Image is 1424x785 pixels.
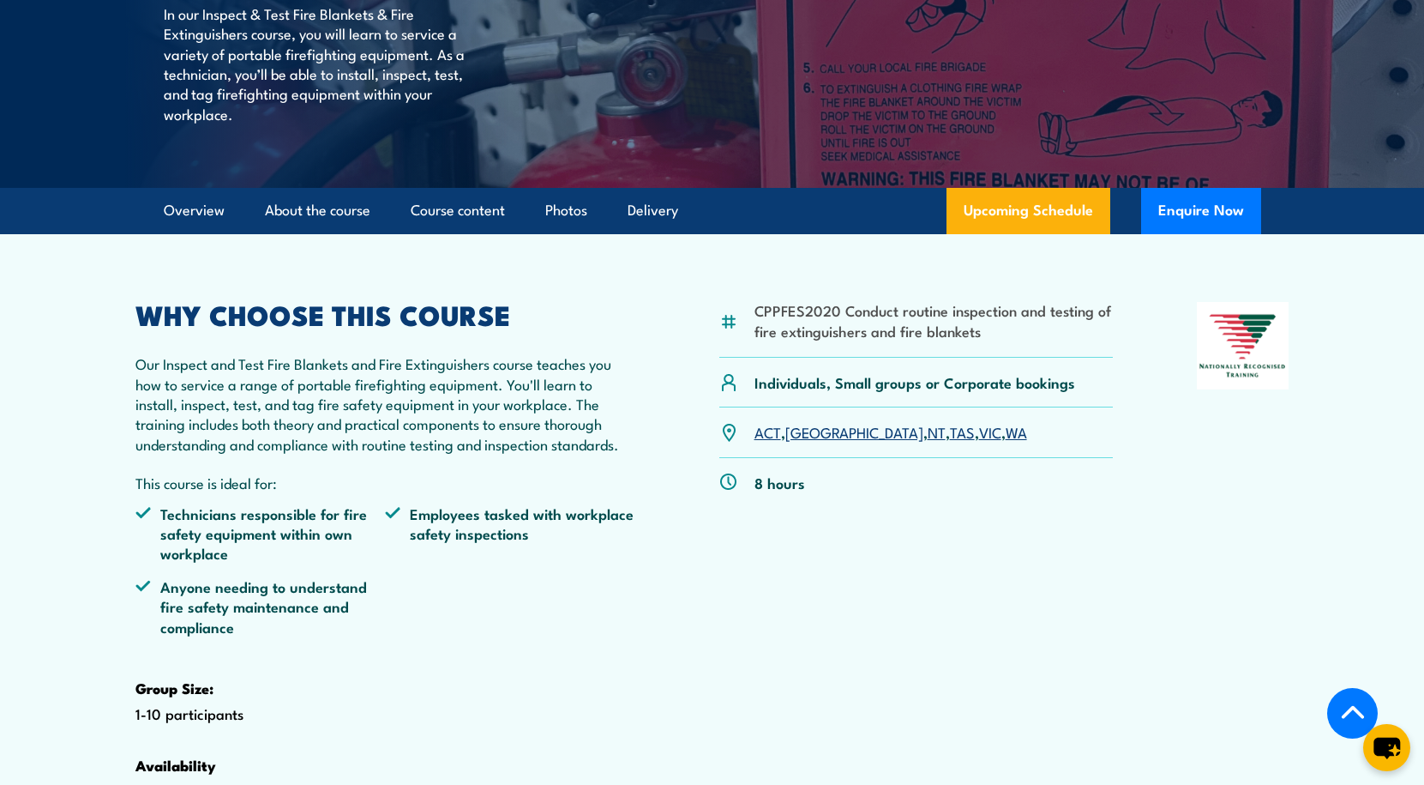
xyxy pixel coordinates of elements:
a: VIC [979,421,1001,442]
button: chat-button [1363,724,1410,771]
strong: Group Size: [135,677,213,699]
li: Technicians responsible for fire safety equipment within own workplace [135,504,386,564]
p: This course is ideal for: [135,473,636,492]
a: Overview [164,188,225,233]
p: 8 hours [754,473,805,492]
a: Course content [411,188,505,233]
li: Employees tasked with workplace safety inspections [385,504,635,564]
button: Enquire Now [1141,188,1261,234]
a: NT [928,421,946,442]
p: Our Inspect and Test Fire Blankets and Fire Extinguishers course teaches you how to service a ran... [135,353,636,454]
a: [GEOGRAPHIC_DATA] [785,421,923,442]
strong: Availability [135,754,216,776]
h2: WHY CHOOSE THIS COURSE [135,302,636,326]
a: Upcoming Schedule [946,188,1110,234]
a: Delivery [628,188,678,233]
a: TAS [950,421,975,442]
p: In our Inspect & Test Fire Blankets & Fire Extinguishers course, you will learn to service a vari... [164,3,477,124]
p: Individuals, Small groups or Corporate bookings [754,372,1075,392]
a: WA [1006,421,1027,442]
img: Nationally Recognised Training logo. [1197,302,1289,389]
a: About the course [265,188,370,233]
p: , , , , , [754,422,1027,442]
a: Photos [545,188,587,233]
li: CPPFES2020 Conduct routine inspection and testing of fire extinguishers and fire blankets [754,300,1114,341]
a: ACT [754,421,781,442]
li: Anyone needing to understand fire safety maintenance and compliance [135,577,386,637]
